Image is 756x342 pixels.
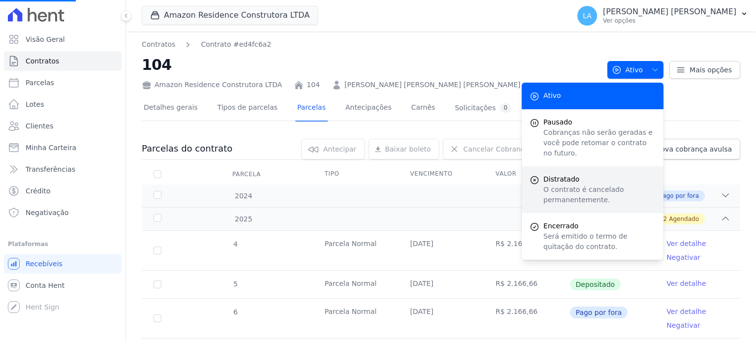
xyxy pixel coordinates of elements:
[656,144,732,154] span: Nova cobrança avulsa
[26,121,53,131] span: Clientes
[4,73,122,93] a: Parcelas
[4,203,122,222] a: Negativação
[607,61,664,79] button: Ativo
[232,280,238,288] span: 5
[26,56,59,66] span: Contratos
[570,307,628,318] span: Pago por fora
[543,174,656,185] span: Distratado
[142,6,318,25] button: Amazon Residence Construtora LTDA
[522,109,663,166] button: Pausado Cobranças não serão geradas e você pode retomar o contrato no futuro.
[26,208,69,218] span: Negativação
[570,279,621,290] span: Depositado
[216,95,280,122] a: Tipos de parcelas
[4,276,122,295] a: Conta Hent
[26,186,51,196] span: Crédito
[690,65,732,75] span: Mais opções
[484,271,569,298] td: R$ 2.166,66
[398,299,484,338] td: [DATE]
[232,240,238,248] span: 4
[26,34,65,44] span: Visão Geral
[295,95,328,122] a: Parcelas
[142,39,599,50] nav: Breadcrumb
[26,78,54,88] span: Parcelas
[666,253,700,261] a: Negativar
[663,215,667,223] span: 2
[543,231,656,252] p: Será emitido o termo de quitação do contrato.
[484,299,569,338] td: R$ 2.166,66
[543,91,561,101] span: Ativo
[453,95,513,122] a: Solicitações0
[484,164,569,185] th: Valor
[398,231,484,270] td: [DATE]
[201,39,271,50] a: Contrato #ed4fc6a2
[345,80,521,90] a: [PERSON_NAME] [PERSON_NAME] [PERSON_NAME]
[26,259,63,269] span: Recebíveis
[500,103,511,113] div: 0
[543,117,656,127] span: Pausado
[666,321,700,329] a: Negativar
[543,221,656,231] span: Encerrado
[635,139,740,159] a: Nova cobrança avulsa
[220,164,273,184] div: Parcela
[142,95,200,122] a: Detalhes gerais
[522,213,663,260] a: Encerrado Será emitido o termo de quitação do contrato.
[344,95,394,122] a: Antecipações
[669,61,740,79] a: Mais opções
[313,299,398,338] td: Parcela Normal
[26,164,75,174] span: Transferências
[154,314,161,322] input: Só é possível selecionar pagamentos em aberto
[583,12,592,19] span: LA
[313,231,398,270] td: Parcela Normal
[313,271,398,298] td: Parcela Normal
[26,99,44,109] span: Lotes
[142,54,599,76] h2: 104
[484,231,569,270] td: R$ 2.166,66
[232,308,238,316] span: 6
[569,2,756,30] button: LA [PERSON_NAME] [PERSON_NAME] Ver opções
[398,271,484,298] td: [DATE]
[142,80,282,90] div: Amazon Residence Construtora LTDA
[4,51,122,71] a: Contratos
[543,185,656,205] p: O contrato é cancelado permanentemente.
[666,239,706,249] a: Ver detalhe
[4,30,122,49] a: Visão Geral
[313,164,398,185] th: Tipo
[4,181,122,201] a: Crédito
[154,280,161,288] input: Só é possível selecionar pagamentos em aberto
[142,143,232,155] h3: Parcelas do contrato
[26,280,64,290] span: Conta Hent
[666,307,706,316] a: Ver detalhe
[8,238,118,250] div: Plataformas
[142,39,175,50] a: Contratos
[307,80,320,90] a: 104
[4,116,122,136] a: Clientes
[4,254,122,274] a: Recebíveis
[26,143,76,153] span: Minha Carteira
[543,127,656,158] p: Cobranças não serão geradas e você pode retomar o contrato no futuro.
[666,279,706,288] a: Ver detalhe
[398,164,484,185] th: Vencimento
[154,247,161,254] input: Só é possível selecionar pagamentos em aberto
[409,95,437,122] a: Carnês
[4,159,122,179] a: Transferências
[455,103,511,113] div: Solicitações
[603,7,736,17] p: [PERSON_NAME] [PERSON_NAME]
[612,61,643,79] span: Ativo
[660,191,699,200] span: Pago por fora
[522,166,663,213] a: Distratado O contrato é cancelado permanentemente.
[669,215,699,223] span: Agendado
[4,138,122,157] a: Minha Carteira
[4,94,122,114] a: Lotes
[142,39,271,50] nav: Breadcrumb
[603,17,736,25] p: Ver opções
